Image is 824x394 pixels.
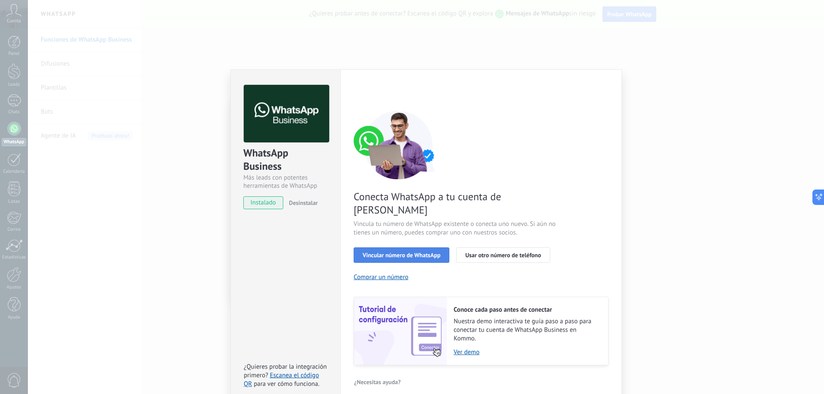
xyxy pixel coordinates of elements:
span: Vincular número de WhatsApp [363,252,440,258]
button: Usar otro número de teléfono [456,247,550,263]
span: ¿Necesitas ayuda? [354,379,401,385]
button: Comprar un número [354,273,409,281]
span: Desinstalar [289,199,318,207]
img: logo_main.png [244,85,329,143]
button: Desinstalar [285,196,318,209]
a: Escanea el código QR [244,371,319,388]
button: Vincular número de WhatsApp [354,247,449,263]
span: Nuestra demo interactiva te guía paso a paso para conectar tu cuenta de WhatsApp Business en Kommo. [454,317,600,343]
h2: Conoce cada paso antes de conectar [454,306,600,314]
span: Usar otro número de teléfono [465,252,541,258]
span: ¿Quieres probar la integración primero? [244,363,327,379]
a: Ver demo [454,348,600,356]
div: Más leads con potentes herramientas de WhatsApp [243,174,328,190]
span: Vincula tu número de WhatsApp existente o conecta uno nuevo. Si aún no tienes un número, puedes c... [354,220,558,237]
span: Conecta WhatsApp a tu cuenta de [PERSON_NAME] [354,190,558,217]
span: instalado [244,196,283,209]
img: connect number [354,111,444,179]
div: WhatsApp Business [243,146,328,174]
span: para ver cómo funciona. [254,380,319,388]
button: ¿Necesitas ayuda? [354,376,401,388]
